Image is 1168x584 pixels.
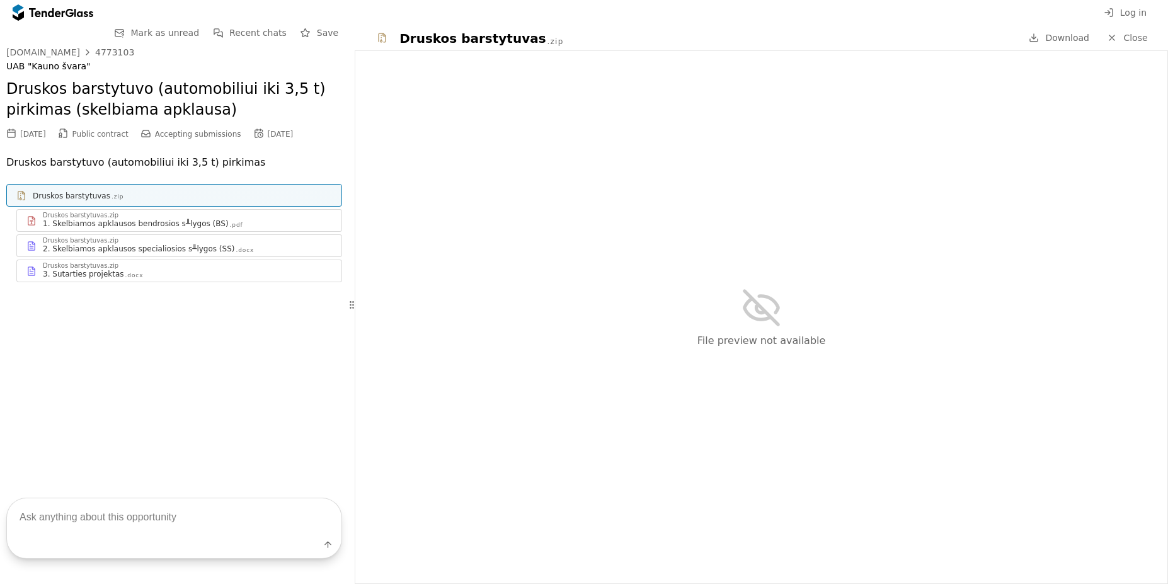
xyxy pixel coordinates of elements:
[16,209,342,232] a: Druskos barstytuvas.zip1. Skelbiamos apklausos bendrosios s╨lygos (BS).pdf
[6,154,342,171] p: Druskos barstytuvo (automobiliui iki 3,5 t) pirkimas
[72,130,129,139] span: Public contract
[43,219,229,229] div: 1. Skelbiamos apklausos bendrosios s╨lygos (BS)
[112,193,123,201] div: .zip
[230,221,243,229] div: .pdf
[43,244,234,254] div: 2. Skelbiamos apklausos specialiosios s╨lygos (SS)
[16,234,342,257] a: Druskos barstytuvas.zip2. Skelbiamos apklausos specialiosios s╨lygos (SS).docx
[317,28,338,38] span: Save
[43,263,118,269] div: Druskos barstytuvas.zip
[1025,30,1093,46] a: Download
[268,130,294,139] div: [DATE]
[43,212,118,219] div: Druskos barstytuvas.zip
[1120,8,1147,18] span: Log in
[297,25,342,41] button: Save
[155,130,241,139] span: Accepting submissions
[20,130,46,139] div: [DATE]
[697,335,826,346] span: File preview not available
[125,272,144,280] div: .docx
[43,269,124,279] div: 3. Sutarties projektas
[1123,33,1147,43] span: Close
[6,79,342,121] h2: Druskos barstytuvo (automobiliui iki 3,5 t) pirkimas (skelbiama apklausa)
[1099,30,1155,46] a: Close
[110,25,203,41] button: Mark as unread
[1045,33,1089,43] span: Download
[547,37,564,47] div: .zip
[43,238,118,244] div: Druskos barstytuvas.zip
[95,48,134,57] div: 4773103
[209,25,290,41] button: Recent chats
[399,30,546,47] div: Druskos barstytuvas
[6,184,342,207] a: Druskos barstytuvas.zip
[33,191,110,201] div: Druskos barstytuvas
[1100,5,1150,21] button: Log in
[6,47,134,57] a: [DOMAIN_NAME]4773103
[236,246,254,255] div: .docx
[229,28,287,38] span: Recent chats
[16,260,342,282] a: Druskos barstytuvas.zip3. Sutarties projektas.docx
[6,61,342,72] div: UAB "Kauno švara"
[6,48,80,57] div: [DOMAIN_NAME]
[130,28,199,38] span: Mark as unread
